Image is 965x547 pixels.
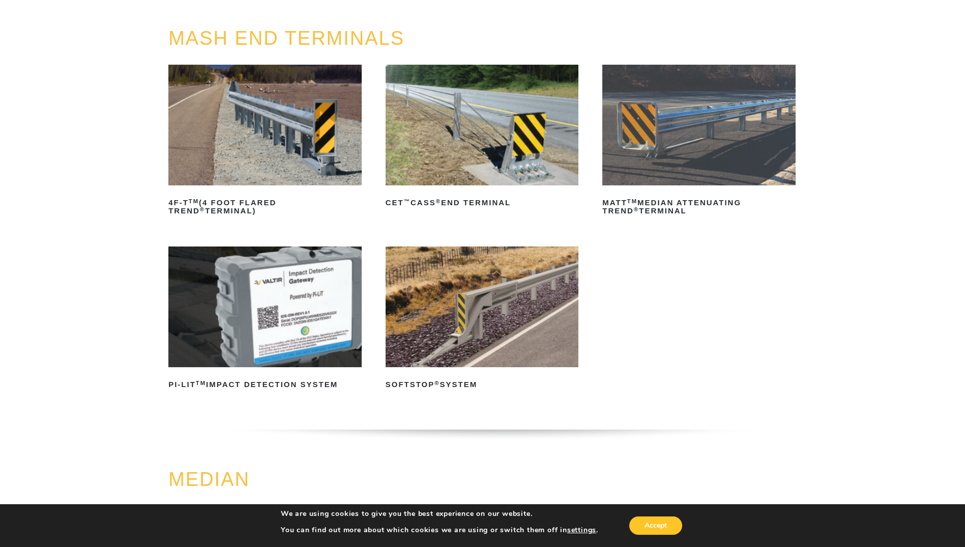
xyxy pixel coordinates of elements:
h2: PI-LIT Impact Detection System [168,376,362,393]
p: We are using cookies to give you the best experience on our website. [281,509,598,518]
a: PI-LITTMImpact Detection System [168,247,362,393]
sup: TM [196,380,206,386]
sup: ® [634,206,639,212]
sup: TM [627,198,637,204]
a: 4F-TTM(4 Foot Flared TREND®Terminal) [168,65,362,219]
img: SoftStop System End Terminal [386,247,579,367]
sup: TM [189,198,199,204]
h2: SoftStop System [386,376,579,393]
a: CET™CASS®End Terminal [386,65,579,211]
sup: ® [436,198,441,204]
sup: ® [434,380,440,386]
h2: MATT Median Attenuating TREND Terminal [602,195,796,219]
button: Accept [629,516,682,535]
sup: ™ [404,198,411,204]
sup: ® [200,206,205,212]
a: MEDIAN [168,469,250,490]
button: settings [567,526,596,535]
a: SoftStop®System [386,247,579,393]
a: MASH END TERMINALS [168,28,404,49]
h2: CET CASS End Terminal [386,195,579,211]
a: MATTTMMedian Attenuating TREND®Terminal [602,65,796,219]
p: You can find out more about which cookies we are using or switch them off in . [281,526,598,535]
h2: 4F-T (4 Foot Flared TREND Terminal) [168,195,362,219]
